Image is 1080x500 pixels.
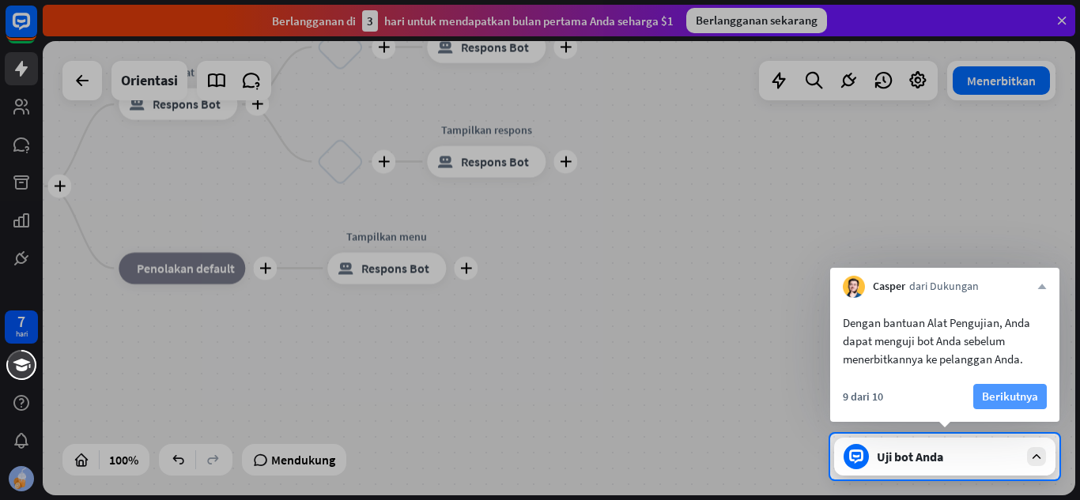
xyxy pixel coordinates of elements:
button: Berikutnya [973,384,1047,409]
font: menutup [1037,282,1047,291]
font: 9 dari 10 [843,389,883,404]
font: Uji bot Anda [877,449,943,464]
button: Open LiveChat chat widget [13,6,60,54]
font: Casper [873,279,905,293]
font: Berikutnya [982,389,1038,404]
font: dari Dukungan [909,279,979,293]
font: Dengan bantuan Alat Pengujian, Anda dapat menguji bot Anda sebelum menerbitkannya ke pelanggan Anda. [843,315,1030,367]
